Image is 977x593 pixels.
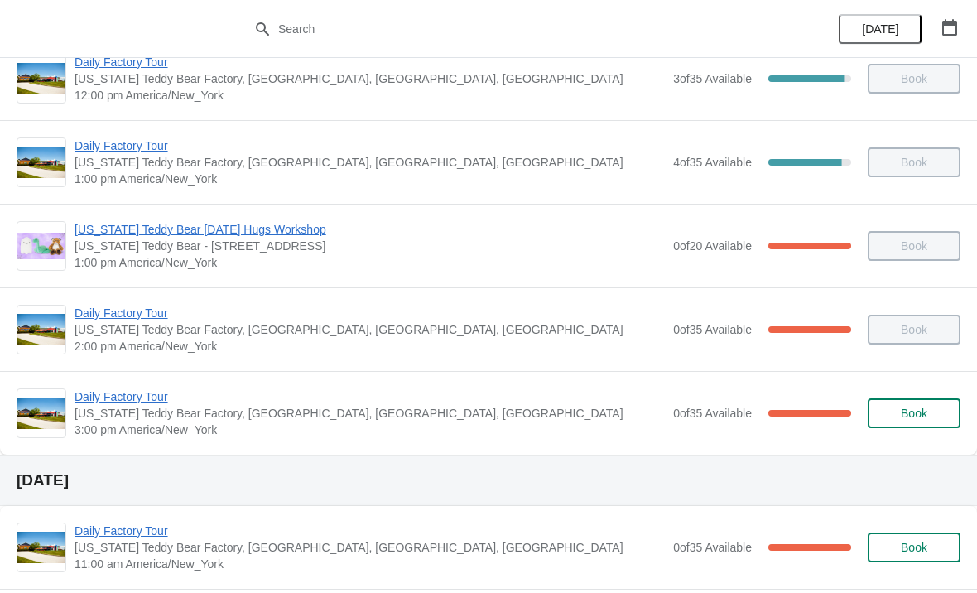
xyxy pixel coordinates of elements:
span: Daily Factory Tour [75,523,665,539]
img: Vermont Teddy Bear Halloween Hugs Workshop | Vermont Teddy Bear - 6655 Shelburne Rd, Shelburne VT... [17,233,65,260]
span: [US_STATE] Teddy Bear [DATE] Hugs Workshop [75,221,665,238]
span: 11:00 am America/New_York [75,556,665,572]
span: Daily Factory Tour [75,137,665,154]
span: 0 of 35 Available [673,323,752,336]
span: 1:00 pm America/New_York [75,171,665,187]
img: Daily Factory Tour | Vermont Teddy Bear Factory, Shelburne Road, Shelburne, VT, USA | 2:00 pm Ame... [17,314,65,346]
button: [DATE] [839,14,922,44]
input: Search [277,14,733,44]
span: 4 of 35 Available [673,156,752,169]
span: 3 of 35 Available [673,72,752,85]
img: Daily Factory Tour | Vermont Teddy Bear Factory, Shelburne Road, Shelburne, VT, USA | 1:00 pm Ame... [17,147,65,179]
span: [US_STATE] Teddy Bear Factory, [GEOGRAPHIC_DATA], [GEOGRAPHIC_DATA], [GEOGRAPHIC_DATA] [75,70,665,87]
span: Book [901,541,927,554]
button: Book [868,533,960,562]
img: Daily Factory Tour | Vermont Teddy Bear Factory, Shelburne Road, Shelburne, VT, USA | 3:00 pm Ame... [17,398,65,430]
span: 2:00 pm America/New_York [75,338,665,354]
span: [DATE] [862,22,898,36]
span: 0 of 35 Available [673,541,752,554]
span: Daily Factory Tour [75,305,665,321]
span: [US_STATE] Teddy Bear - [STREET_ADDRESS] [75,238,665,254]
span: Daily Factory Tour [75,54,665,70]
img: Daily Factory Tour | Vermont Teddy Bear Factory, Shelburne Road, Shelburne, VT, USA | 11:00 am Am... [17,532,65,564]
span: [US_STATE] Teddy Bear Factory, [GEOGRAPHIC_DATA], [GEOGRAPHIC_DATA], [GEOGRAPHIC_DATA] [75,405,665,422]
span: 1:00 pm America/New_York [75,254,665,271]
span: [US_STATE] Teddy Bear Factory, [GEOGRAPHIC_DATA], [GEOGRAPHIC_DATA], [GEOGRAPHIC_DATA] [75,321,665,338]
span: 0 of 35 Available [673,407,752,420]
img: Daily Factory Tour | Vermont Teddy Bear Factory, Shelburne Road, Shelburne, VT, USA | 12:00 pm Am... [17,63,65,95]
span: 12:00 pm America/New_York [75,87,665,104]
span: 3:00 pm America/New_York [75,422,665,438]
h2: [DATE] [17,472,960,489]
span: [US_STATE] Teddy Bear Factory, [GEOGRAPHIC_DATA], [GEOGRAPHIC_DATA], [GEOGRAPHIC_DATA] [75,539,665,556]
span: [US_STATE] Teddy Bear Factory, [GEOGRAPHIC_DATA], [GEOGRAPHIC_DATA], [GEOGRAPHIC_DATA] [75,154,665,171]
button: Book [868,398,960,428]
span: Daily Factory Tour [75,388,665,405]
span: Book [901,407,927,420]
span: 0 of 20 Available [673,239,752,253]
